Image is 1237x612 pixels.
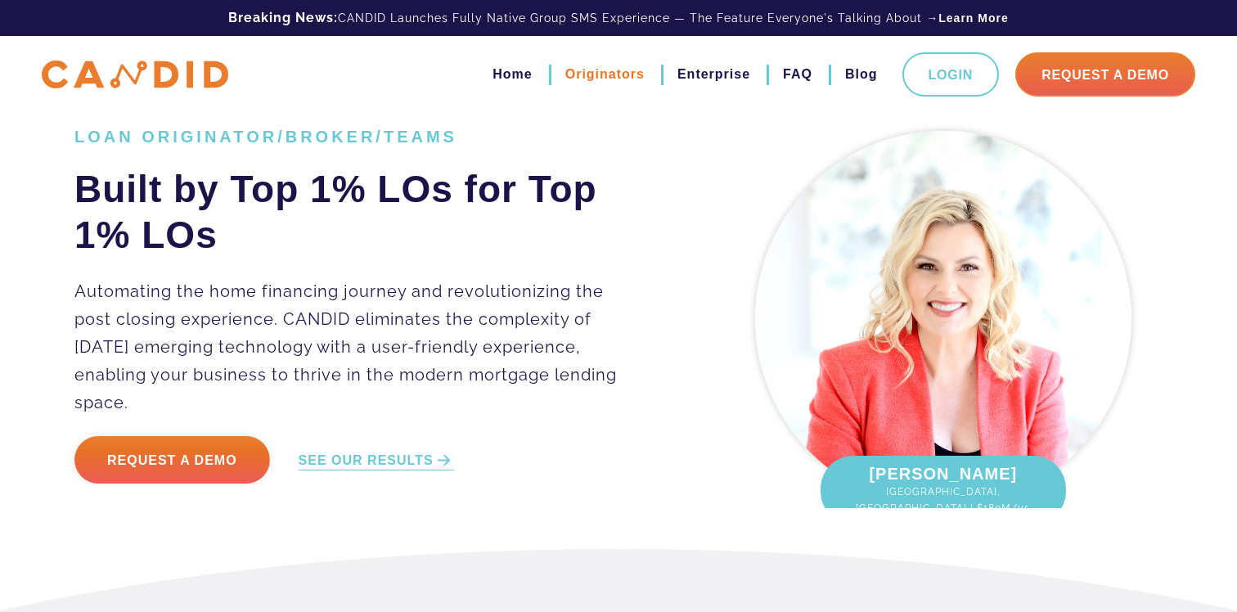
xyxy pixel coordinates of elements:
b: Breaking News: [228,10,338,25]
h1: LOAN ORIGINATOR/BROKER/TEAMS [74,127,641,146]
a: Blog [845,61,878,88]
div: [PERSON_NAME] [821,456,1066,524]
a: Request a Demo [74,436,270,484]
a: Learn More [938,10,1008,26]
a: Login [902,52,1000,97]
p: Automating the home financing journey and revolutionizing the post closing experience. CANDID eli... [74,277,641,416]
a: Request A Demo [1015,52,1195,97]
h2: Built by Top 1% LOs for Top 1% LOs [74,166,641,258]
span: [GEOGRAPHIC_DATA], [GEOGRAPHIC_DATA] | $180M/yr. [837,484,1050,516]
a: SEE OUR RESULTS [299,452,454,470]
a: FAQ [783,61,812,88]
img: CANDID APP [42,61,228,89]
a: Home [493,61,532,88]
a: Enterprise [677,61,750,88]
a: Originators [565,61,645,88]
